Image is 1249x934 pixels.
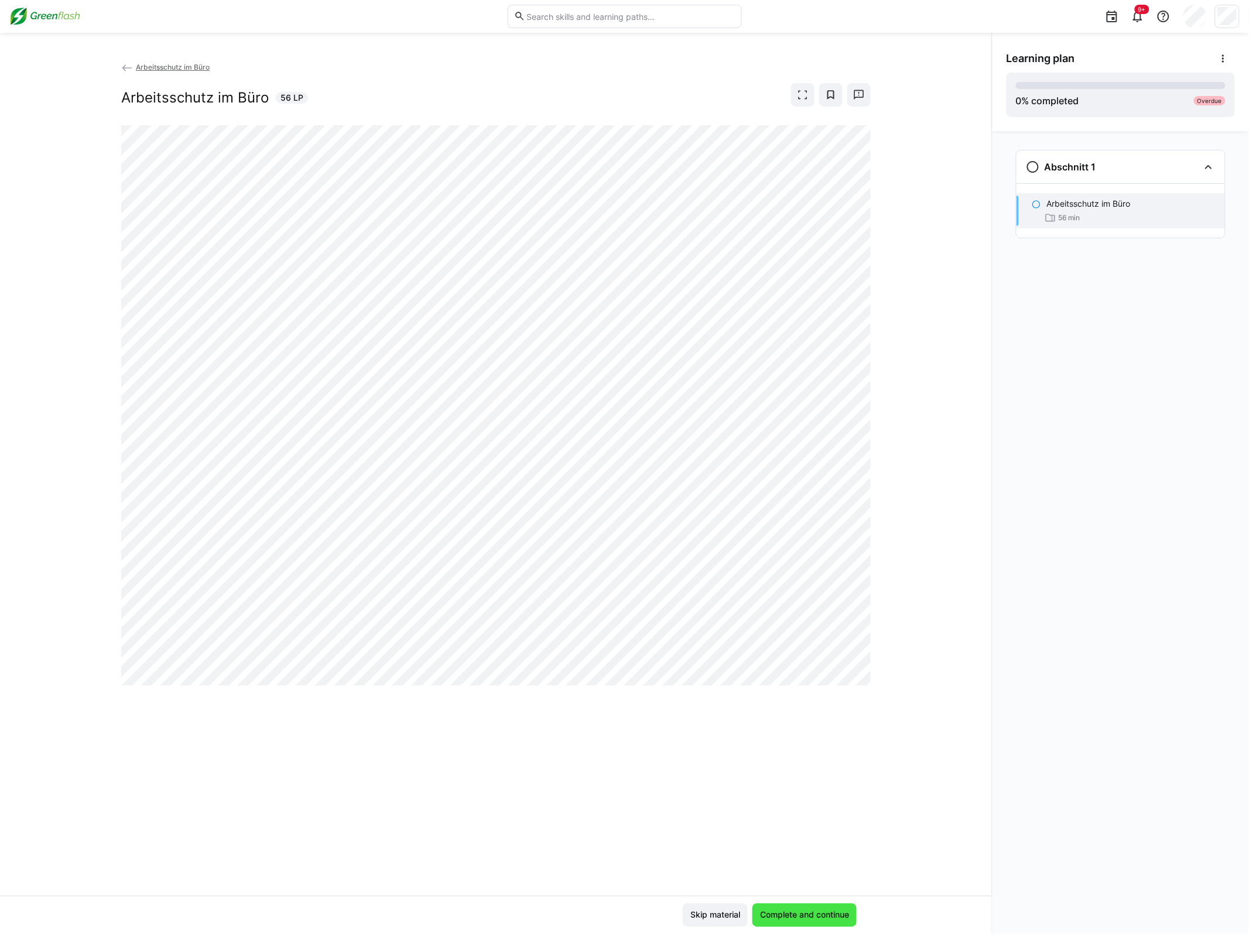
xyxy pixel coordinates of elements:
[1016,94,1079,108] div: % completed
[752,904,857,927] button: Complete and continue
[1016,95,1022,107] span: 0
[1059,213,1080,223] span: 56 min
[689,909,742,921] span: Skip material
[1045,161,1096,173] h3: Abschnitt 1
[121,63,210,71] a: Arbeitsschutz im Büro
[525,11,735,22] input: Search skills and learning paths…
[683,904,748,927] button: Skip material
[1007,52,1075,65] span: Learning plan
[758,909,851,921] span: Complete and continue
[1138,6,1146,13] span: 9+
[1194,96,1226,105] div: Overdue
[280,92,303,104] span: 56 LP
[1047,198,1131,210] p: Arbeitsschutz im Büro
[121,89,269,107] h2: Arbeitsschutz im Büro
[136,63,210,71] span: Arbeitsschutz im Büro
